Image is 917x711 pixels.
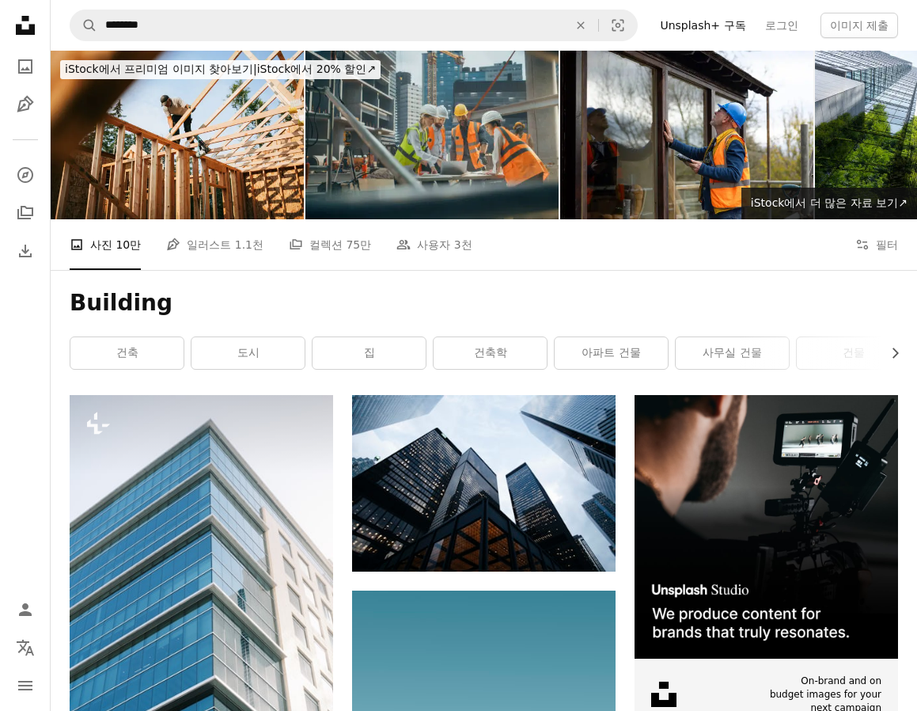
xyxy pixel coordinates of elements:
a: 다운로드 내역 [9,235,41,267]
span: 75만 [346,236,371,253]
form: 사이트 전체에서 이미지 찾기 [70,10,638,41]
button: 필터 [855,219,898,270]
a: 탐색 [9,159,41,191]
a: iStock에서 더 많은 자료 보기↗ [741,188,917,219]
a: Unsplash+ 구독 [650,13,755,38]
a: 사진 [9,51,41,82]
img: Female Civil Engineer Using a Laptop Computer and Talking with General Workers at a Residential B... [305,51,559,219]
a: 사무실 건물 [676,337,789,369]
span: iStock에서 더 많은 자료 보기 ↗ [751,196,908,209]
a: 로그인 [756,13,808,38]
a: iStock에서 프리미엄 이미지 찾아보기|iStock에서 20% 할인↗ [51,51,390,89]
a: 건축 [70,337,184,369]
a: 창문이 많은 매우 높은 건물 [70,586,333,600]
img: Construction Crew Putting Up Framing of New Home [51,51,304,219]
a: 로그인 / 가입 [9,594,41,625]
button: 목록을 오른쪽으로 스크롤 [881,337,898,369]
a: 사용자 3천 [396,219,472,270]
button: 시각적 검색 [599,10,637,40]
a: 홈 — Unsplash [9,10,41,44]
span: 3천 [454,236,472,253]
img: file-1715652217532-464736461acbimage [635,395,898,659]
a: 낮 동안 도시 고층 건물의 낮은 각도 사진 [352,476,616,490]
a: 일러스트 1.1천 [166,219,263,270]
a: 일러스트 [9,89,41,120]
img: 우수성 보장 [560,51,813,219]
a: 아파트 건물 [555,337,668,369]
a: 도시 [191,337,305,369]
a: 집 [313,337,426,369]
span: 1.1천 [235,236,263,253]
img: 낮 동안 도시 고층 건물의 낮은 각도 사진 [352,395,616,571]
button: 메뉴 [9,670,41,701]
span: iStock에서 20% 할인 ↗ [65,63,376,75]
span: iStock에서 프리미엄 이미지 찾아보기 | [65,63,257,75]
button: 언어 [9,632,41,663]
a: 건물 [797,337,910,369]
button: Unsplash 검색 [70,10,97,40]
a: 건축학 [434,337,547,369]
img: file-1631678316303-ed18b8b5cb9cimage [651,682,676,707]
a: 컬렉션 [9,197,41,229]
button: 이미지 제출 [820,13,898,38]
h1: Building [70,289,898,317]
a: 컬렉션 75만 [289,219,371,270]
button: 삭제 [563,10,598,40]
